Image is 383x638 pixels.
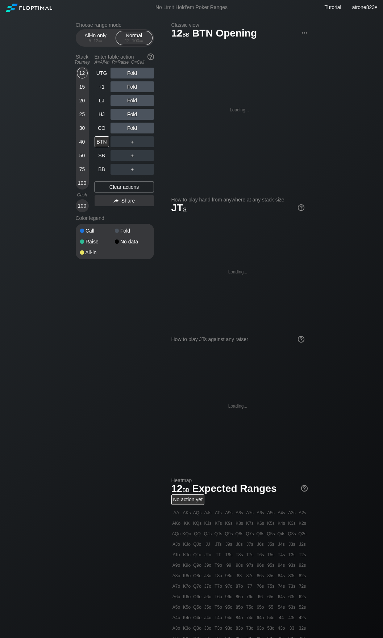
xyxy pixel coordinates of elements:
[111,68,154,78] div: Fold
[213,518,224,528] div: KTs
[297,602,308,612] div: 52s
[287,550,297,560] div: T3s
[287,529,297,539] div: Q3s
[224,571,234,581] div: 98o
[297,518,308,528] div: K2s
[111,81,154,92] div: Fold
[300,29,308,37] img: ellipsis.fd386fe8.svg
[245,581,255,591] div: 77
[183,30,190,38] span: bb
[95,123,109,133] div: CO
[245,560,255,570] div: 97s
[276,602,287,612] div: 54s
[192,508,203,518] div: AQs
[234,602,245,612] div: 85o
[230,107,249,112] div: Loading...
[234,571,245,581] div: 88
[276,550,287,560] div: T4s
[171,581,182,591] div: A7o
[95,81,109,92] div: +1
[234,560,245,570] div: 98s
[192,613,203,623] div: Q4o
[234,623,245,633] div: 83o
[300,484,308,492] img: help.32db89a4.svg
[297,550,308,560] div: T2s
[297,613,308,623] div: 42s
[224,602,234,612] div: 95o
[171,508,182,518] div: AA
[182,581,192,591] div: K7o
[203,592,213,602] div: J6o
[266,560,276,570] div: 95s
[203,613,213,623] div: J4o
[276,560,287,570] div: 94s
[203,539,213,549] div: JJ
[266,550,276,560] div: T5s
[276,529,287,539] div: Q4s
[224,539,234,549] div: J9s
[255,623,266,633] div: 63o
[111,136,154,147] div: ＋
[224,518,234,528] div: K9s
[182,518,192,528] div: KK
[182,592,192,602] div: K6o
[266,623,276,633] div: 53o
[77,178,88,188] div: 100
[350,3,378,11] div: ▾
[80,250,115,255] div: All-in
[171,539,182,549] div: AJo
[203,518,213,528] div: KJs
[228,404,247,409] div: Loading...
[111,123,154,133] div: Fold
[95,109,109,120] div: HJ
[224,550,234,560] div: T9s
[182,623,192,633] div: K3o
[266,571,276,581] div: 85s
[287,518,297,528] div: K3s
[276,592,287,602] div: 64s
[224,623,234,633] div: 93o
[234,550,245,560] div: T8s
[213,550,224,560] div: TT
[73,192,92,197] div: Cash
[77,95,88,106] div: 20
[203,581,213,591] div: J7o
[213,508,224,518] div: ATs
[213,539,224,549] div: JTs
[224,508,234,518] div: A9s
[99,38,103,43] span: bb
[276,508,287,518] div: A4s
[276,623,287,633] div: 43o
[111,164,154,175] div: ＋
[203,508,213,518] div: AJs
[182,508,192,518] div: AKs
[255,508,266,518] div: A6s
[170,483,191,495] span: 12
[266,539,276,549] div: J5s
[192,581,203,591] div: Q7o
[213,581,224,591] div: T7o
[213,602,224,612] div: T5o
[234,508,245,518] div: A8s
[171,560,182,570] div: A9o
[255,518,266,528] div: K6s
[111,109,154,120] div: Fold
[297,204,305,212] img: help.32db89a4.svg
[224,613,234,623] div: 94o
[111,95,154,106] div: Fold
[287,581,297,591] div: 73s
[95,68,109,78] div: UTG
[276,518,287,528] div: K4s
[117,31,151,45] div: Normal
[192,623,203,633] div: Q3o
[297,581,308,591] div: 72s
[245,550,255,560] div: T7s
[245,508,255,518] div: A7s
[245,613,255,623] div: 74o
[297,592,308,602] div: 62s
[255,602,266,612] div: 65o
[234,613,245,623] div: 84o
[255,592,266,602] div: 66
[287,613,297,623] div: 43s
[171,494,205,505] div: No action yet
